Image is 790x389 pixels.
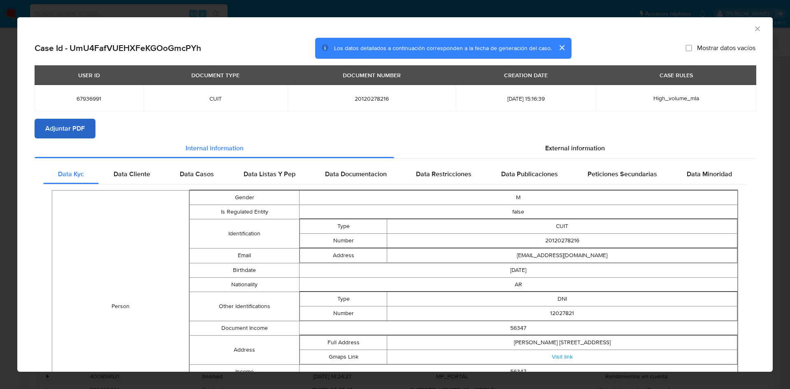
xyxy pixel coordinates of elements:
td: Type [300,219,387,233]
span: Data Listas Y Pep [244,169,295,179]
button: Adjuntar PDF [35,119,95,138]
div: Detailed internal info [43,164,747,184]
td: Document Income [190,321,299,335]
td: Is Regulated Entity [190,205,299,219]
td: CUIT [387,219,737,233]
span: Data Casos [180,169,214,179]
div: DOCUMENT TYPE [186,68,244,82]
td: 20120278216 [387,233,737,248]
span: Data Documentacion [325,169,387,179]
a: Visit link [552,352,573,361]
h2: Case Id - UmU4FafVUEHXFeKGOoGmcPYh [35,43,201,53]
span: Los datos detallados a continuación corresponden a la fecha de generación del caso. [334,44,552,52]
span: External information [545,143,605,153]
td: 56347 [299,364,737,379]
span: 67936991 [44,95,134,102]
div: CASE RULES [655,68,698,82]
td: Address [300,248,387,262]
td: [PERSON_NAME] [STREET_ADDRESS] [387,335,737,350]
td: Full Address [300,335,387,350]
td: M [299,190,737,205]
span: Data Publicaciones [501,169,558,179]
span: Adjuntar PDF [45,120,85,138]
td: Type [300,292,387,306]
td: [EMAIL_ADDRESS][DOMAIN_NAME] [387,248,737,262]
span: Peticiones Secundarias [588,169,657,179]
span: Data Kyc [58,169,84,179]
span: Mostrar datos vacíos [697,44,755,52]
td: 56347 [299,321,737,335]
input: Mostrar datos vacíos [685,45,692,51]
span: CUIT [153,95,278,102]
span: [DATE] 15:16:39 [466,95,586,102]
td: Gender [190,190,299,205]
td: Other Identifications [190,292,299,321]
td: Number [300,306,387,320]
td: Nationality [190,277,299,292]
div: DOCUMENT NUMBER [338,68,406,82]
td: Identification [190,219,299,248]
td: [DATE] [299,263,737,277]
td: AR [299,277,737,292]
span: High_volume_mla [653,94,699,102]
span: 20120278216 [297,95,446,102]
td: Income [190,364,299,379]
span: Data Restricciones [416,169,472,179]
td: Gmaps Link [300,350,387,364]
td: DNI [387,292,737,306]
td: Number [300,233,387,248]
span: Data Minoridad [687,169,732,179]
div: CREATION DATE [499,68,553,82]
td: 12027821 [387,306,737,320]
td: Birthdate [190,263,299,277]
span: Data Cliente [114,169,150,179]
button: Cerrar ventana [753,25,761,32]
div: closure-recommendation-modal [17,17,773,372]
div: USER ID [73,68,105,82]
div: Detailed info [35,138,755,158]
td: Address [190,335,299,364]
button: cerrar [552,38,572,58]
td: false [299,205,737,219]
span: Internal information [186,143,244,153]
td: Email [190,248,299,263]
